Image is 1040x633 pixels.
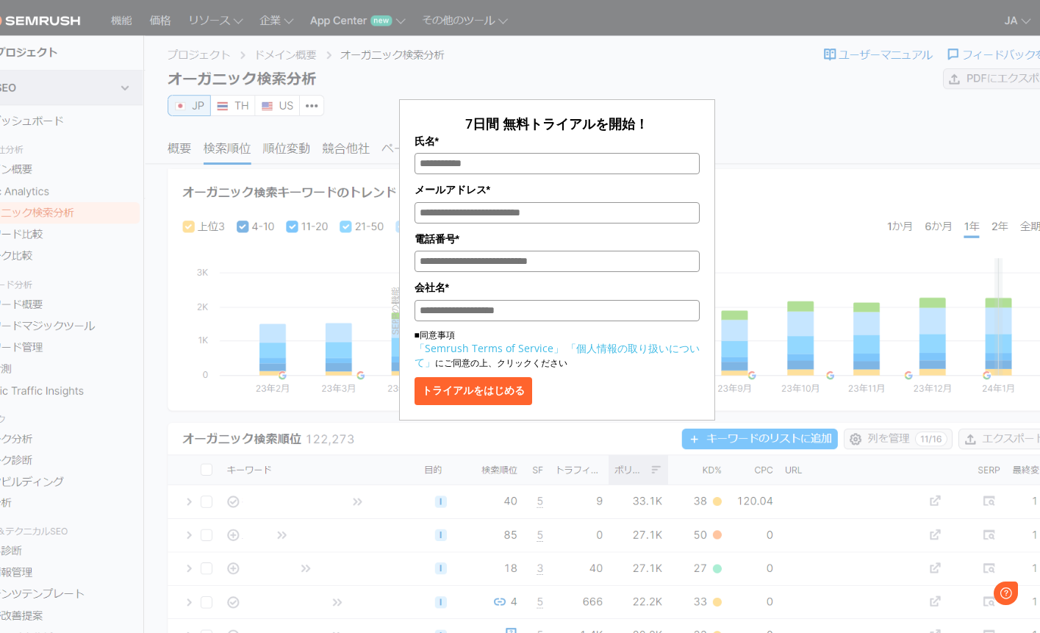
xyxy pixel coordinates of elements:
a: 「Semrush Terms of Service」 [415,341,564,355]
label: 電話番号* [415,231,700,247]
iframe: Help widget launcher [909,576,1024,617]
a: 「個人情報の取り扱いについて」 [415,341,700,369]
p: ■同意事項 にご同意の上、クリックください [415,329,700,370]
label: メールアドレス* [415,182,700,198]
button: トライアルをはじめる [415,377,532,405]
span: 7日間 無料トライアルを開始！ [465,115,648,132]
